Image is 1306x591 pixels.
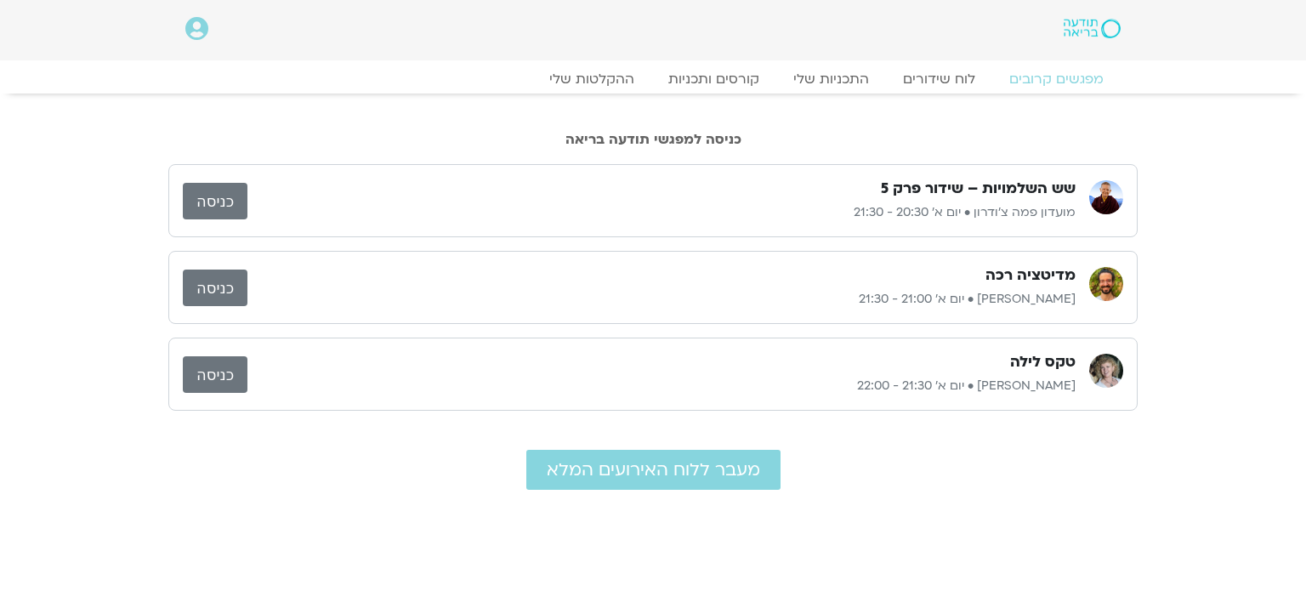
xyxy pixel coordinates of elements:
p: [PERSON_NAME] • יום א׳ 21:00 - 21:30 [247,289,1076,310]
h3: שש השלמויות – שידור פרק 5 [881,179,1076,199]
h2: כניסה למפגשי תודעה בריאה [168,132,1138,147]
a: כניסה [183,270,247,306]
a: לוח שידורים [886,71,992,88]
h3: מדיטציה רכה [985,265,1076,286]
span: מעבר ללוח האירועים המלא [547,460,760,480]
a: מעבר ללוח האירועים המלא [526,450,781,490]
a: התכניות שלי [776,71,886,88]
img: מור דואני [1089,354,1123,388]
h3: טקס לילה [1010,352,1076,372]
a: כניסה [183,183,247,219]
a: מפגשים קרובים [992,71,1121,88]
img: מועדון פמה צ'ודרון [1089,180,1123,214]
img: שגב הורוביץ [1089,267,1123,301]
a: כניסה [183,356,247,393]
nav: Menu [185,71,1121,88]
p: [PERSON_NAME] • יום א׳ 21:30 - 22:00 [247,376,1076,396]
p: מועדון פמה צ'ודרון • יום א׳ 20:30 - 21:30 [247,202,1076,223]
a: ההקלטות שלי [532,71,651,88]
a: קורסים ותכניות [651,71,776,88]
